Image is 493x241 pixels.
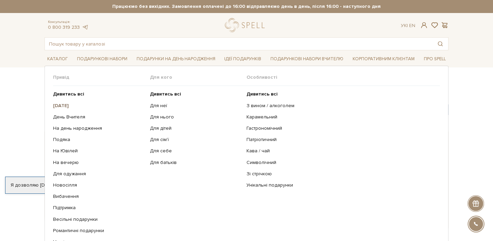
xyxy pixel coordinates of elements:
[246,125,435,131] a: Гастрономічний
[222,54,264,64] a: Ідеї подарунків
[246,103,435,109] a: З вином / алкоголем
[409,23,415,28] a: En
[150,137,242,143] a: Для сім'ї
[421,54,448,64] a: Про Spell
[81,24,88,30] a: telegram
[150,91,181,97] b: Дивитись всі
[246,182,435,188] a: Унікальні подарунки
[53,228,145,234] a: Романтичні подарунки
[53,216,145,223] a: Весільні подарунки
[74,54,130,64] a: Подарункові набори
[350,54,417,64] a: Корпоративним клієнтам
[53,160,145,166] a: На вечерю
[45,3,448,10] strong: Працюємо без вихідних. Замовлення оплачені до 16:00 відправляємо день в день, після 16:00 - насту...
[150,91,242,97] a: Дивитись всі
[5,182,191,188] div: Я дозволяю [DOMAIN_NAME] використовувати
[45,38,432,50] input: Пошук товару у каталозі
[53,103,69,109] b: [DATE]
[246,91,278,97] b: Дивитись всі
[246,91,435,97] a: Дивитись всі
[134,54,218,64] a: Подарунки на День народження
[401,23,415,29] div: Ук
[53,103,145,109] a: [DATE]
[53,74,150,80] span: Привід
[53,182,145,188] a: Новосілля
[246,114,435,120] a: Карамельний
[53,205,145,211] a: Підтримка
[246,74,440,80] span: Особливості
[150,114,242,120] a: Для нього
[53,171,145,177] a: Для одужання
[150,103,242,109] a: Для неї
[150,160,242,166] a: Для батьків
[53,125,145,131] a: На день народження
[246,137,435,143] a: Патріотичний
[268,53,346,65] a: Подарункові набори Вчителю
[246,171,435,177] a: Зі стрічкою
[246,160,435,166] a: Символічний
[53,137,145,143] a: Подяка
[53,148,145,154] a: На Ювілей
[53,114,145,120] a: День Вчителя
[150,148,242,154] a: Для себе
[53,91,84,97] b: Дивитись всі
[53,91,145,97] a: Дивитись всі
[45,54,71,64] a: Каталог
[407,23,408,28] span: |
[48,24,80,30] a: 0 800 319 233
[246,148,435,154] a: Кава / чай
[432,38,448,50] button: Пошук товару у каталозі
[225,18,268,32] a: logo
[150,125,242,131] a: Для дітей
[48,20,88,24] span: Консультація:
[53,193,145,200] a: Вибачення
[150,74,247,80] span: Для кого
